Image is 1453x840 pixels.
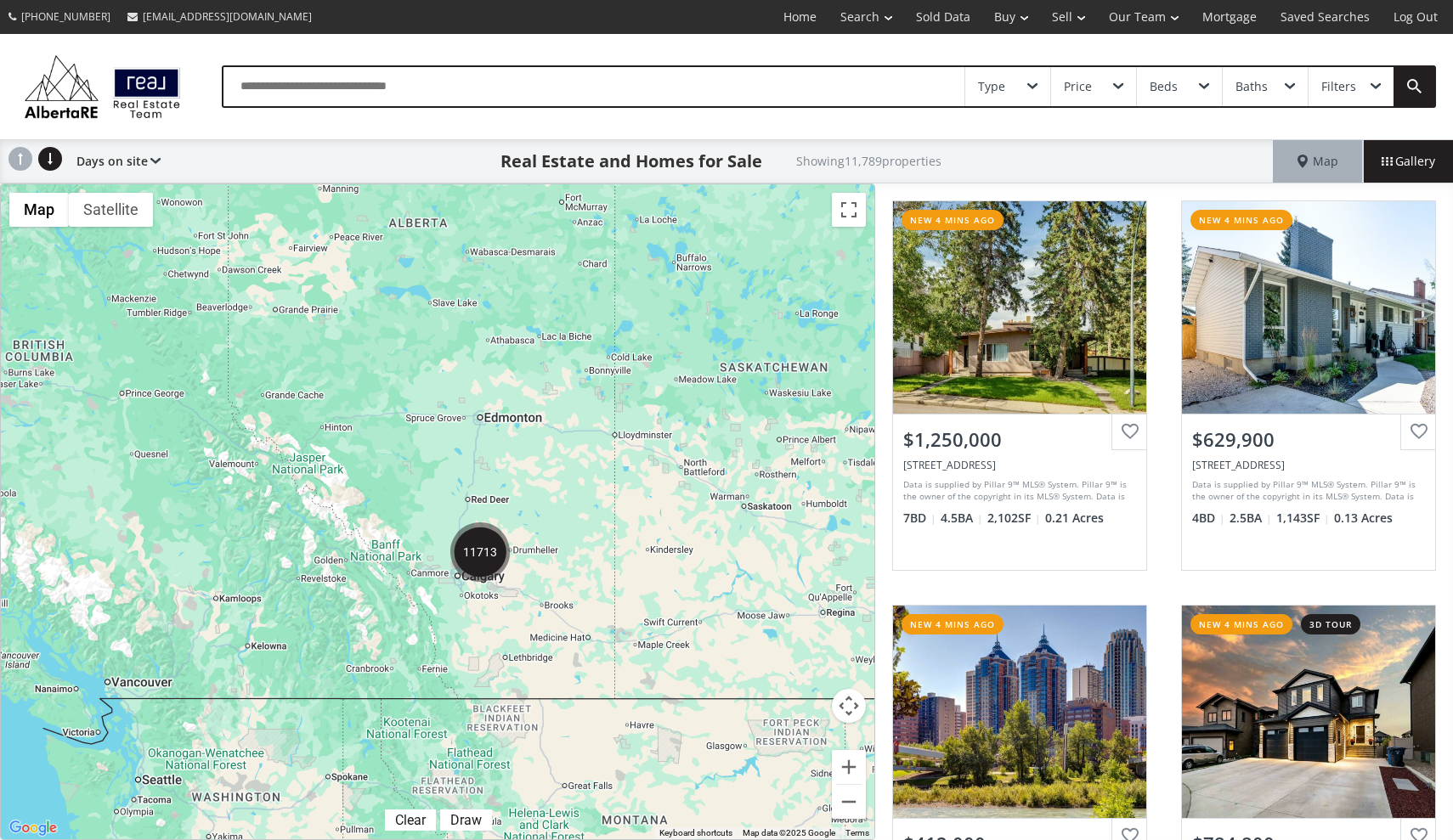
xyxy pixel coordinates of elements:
button: Toggle fullscreen view [832,193,866,227]
div: Type [978,81,1005,93]
button: Zoom out [832,785,866,819]
span: 4.5 BA [941,510,983,527]
span: 2,102 SF [987,510,1041,527]
div: Baths [1235,81,1268,93]
div: Data is supplied by Pillar 9™ MLS® System. Pillar 9™ is the owner of the copyright in its MLS® Sy... [1192,478,1421,504]
a: new 4 mins ago$629,900[STREET_ADDRESS]Data is supplied by Pillar 9™ MLS® System. Pillar 9™ is the... [1164,183,1453,588]
h2: Showing 11,789 properties [796,155,941,167]
span: [PHONE_NUMBER] [21,9,110,24]
div: Days on site [68,140,161,183]
div: Price [1064,81,1092,93]
span: 0.13 Acres [1334,510,1393,527]
a: [EMAIL_ADDRESS][DOMAIN_NAME] [119,1,320,32]
div: Filters [1321,81,1356,93]
div: Draw [446,812,486,828]
a: new 4 mins ago$1,250,000[STREET_ADDRESS]Data is supplied by Pillar 9™ MLS® System. Pillar 9™ is t... [875,183,1164,588]
span: 1,143 SF [1276,510,1330,527]
div: 223 Brookpark Drive SW, Calgary, AB T2W 2W3 [1192,458,1425,472]
div: 11713 [450,522,510,582]
span: Gallery [1382,153,1435,170]
a: Terms [845,828,869,837]
span: 4 BD [1192,510,1225,527]
div: $629,900 [1192,426,1425,453]
img: Logo [17,51,188,122]
button: Zoom in [832,750,866,784]
div: Clear [391,812,430,828]
div: Beds [1150,81,1178,93]
span: 0.21 Acres [1045,510,1104,527]
span: Map [1298,153,1338,170]
h1: Real Estate and Homes for Sale [500,149,762,173]
img: Google [5,817,61,839]
div: 702, 704 53 Avenue SW, Calgary, AB T2V 0C3 [903,458,1136,472]
span: 7 BD [903,510,936,527]
div: $1,250,000 [903,426,1136,453]
span: Map data ©2025 Google [743,828,835,837]
div: Map [1273,140,1363,183]
div: Click to draw. [440,812,492,828]
a: Open this area in Google Maps (opens a new window) [5,817,61,839]
span: 2.5 BA [1230,510,1272,527]
div: Gallery [1363,140,1453,183]
div: Data is supplied by Pillar 9™ MLS® System. Pillar 9™ is the owner of the copyright in its MLS® Sy... [903,478,1132,504]
div: Click to clear. [385,812,436,828]
button: Show street map [9,193,69,227]
span: [EMAIL_ADDRESS][DOMAIN_NAME] [143,9,312,24]
button: Show satellite imagery [69,193,153,227]
button: Keyboard shortcuts [659,827,732,839]
button: Map camera controls [832,689,866,723]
